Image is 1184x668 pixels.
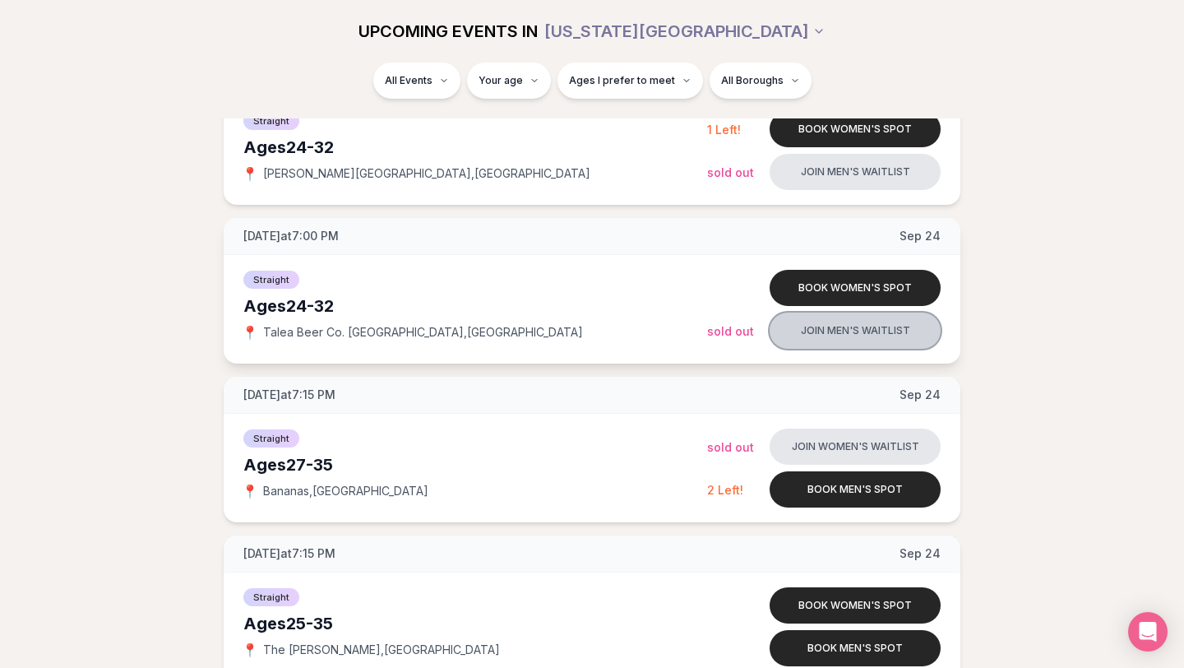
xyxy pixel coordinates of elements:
span: Sep 24 [900,228,941,244]
button: Join men's waitlist [770,154,941,190]
span: 1 Left! [707,123,741,137]
div: Ages 24-32 [243,295,707,318]
span: Sep 24 [900,387,941,403]
span: Straight [243,112,299,130]
button: Join men's waitlist [770,313,941,349]
span: Bananas , [GEOGRAPHIC_DATA] [263,483,428,499]
button: All Boroughs [710,63,812,99]
div: Ages 27-35 [243,453,707,476]
button: Book men's spot [770,630,941,666]
span: Straight [243,271,299,289]
span: Sold Out [707,165,754,179]
span: 2 Left! [707,483,743,497]
span: Ages I prefer to meet [569,74,675,87]
span: Sold Out [707,324,754,338]
span: Your age [479,74,523,87]
span: [DATE] at 7:15 PM [243,387,335,403]
span: [DATE] at 7:15 PM [243,545,335,562]
span: 📍 [243,485,257,498]
button: Ages I prefer to meet [557,63,703,99]
span: All Events [385,74,432,87]
button: Book women's spot [770,587,941,624]
span: 📍 [243,167,257,180]
span: UPCOMING EVENTS IN [358,20,538,43]
div: Ages 24-32 [243,136,707,159]
span: Straight [243,588,299,606]
button: Your age [467,63,551,99]
span: [DATE] at 7:00 PM [243,228,339,244]
button: Book women's spot [770,111,941,147]
button: [US_STATE][GEOGRAPHIC_DATA] [544,13,826,49]
span: All Boroughs [721,74,784,87]
span: Sep 24 [900,545,941,562]
span: The [PERSON_NAME] , [GEOGRAPHIC_DATA] [263,642,500,658]
button: All Events [373,63,460,99]
div: Open Intercom Messenger [1128,612,1168,652]
span: Sold Out [707,440,754,454]
button: Book women's spot [770,270,941,306]
span: [PERSON_NAME][GEOGRAPHIC_DATA] , [GEOGRAPHIC_DATA] [263,165,590,182]
span: Straight [243,429,299,448]
span: 📍 [243,326,257,339]
button: Join women's waitlist [770,429,941,465]
div: Ages 25-35 [243,612,707,635]
span: Talea Beer Co. [GEOGRAPHIC_DATA] , [GEOGRAPHIC_DATA] [263,324,583,341]
span: 📍 [243,643,257,656]
button: Book men's spot [770,471,941,508]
